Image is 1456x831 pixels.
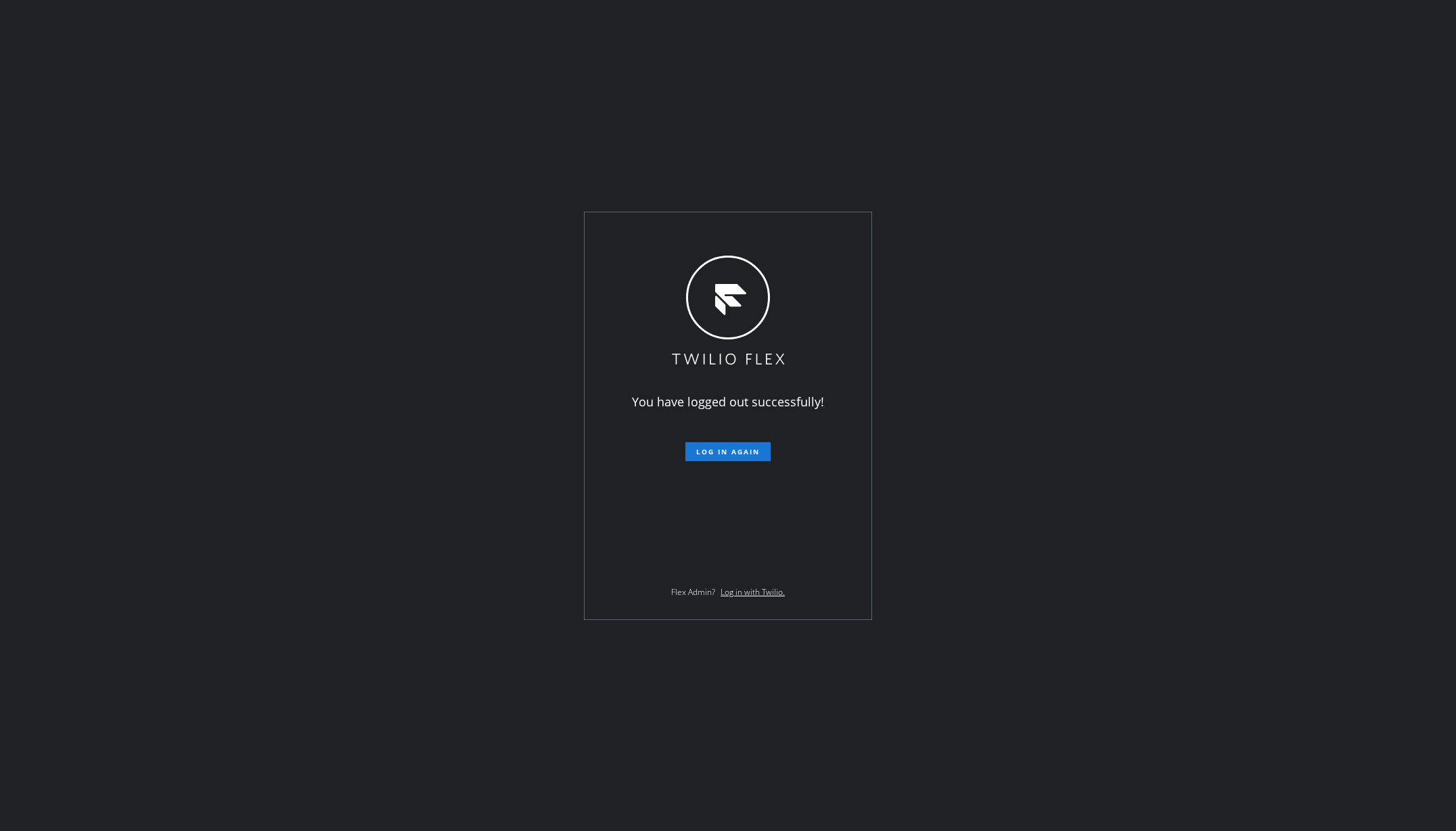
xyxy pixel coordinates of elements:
[696,447,760,456] span: Log in again
[632,394,824,410] span: You have logged out successfully!
[721,586,785,598] a: Log in with Twilio.
[685,442,771,461] button: Log in again
[671,586,715,598] span: Flex Admin?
